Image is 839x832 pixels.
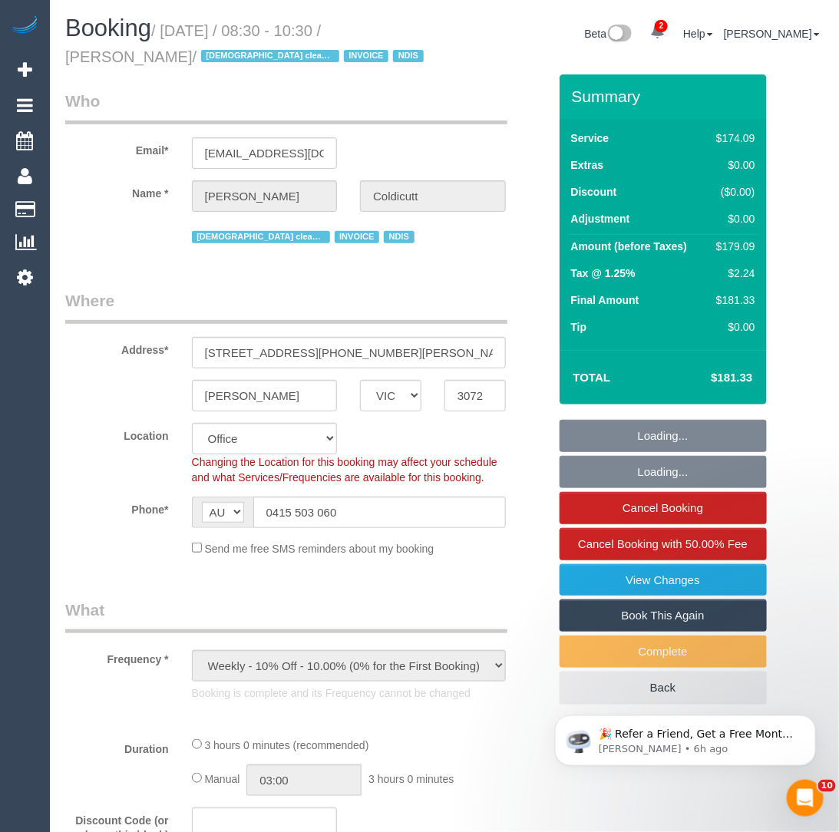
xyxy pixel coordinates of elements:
[571,157,604,173] label: Extras
[192,180,338,212] input: First Name*
[65,22,428,65] small: / [DATE] / 08:30 - 10:30 / [PERSON_NAME]
[253,497,506,528] input: Phone*
[571,184,617,200] label: Discount
[192,685,506,701] p: Booking is complete and its Frequency cannot be changed
[724,28,820,40] a: [PERSON_NAME]
[393,50,423,62] span: NDIS
[571,211,630,226] label: Adjustment
[335,231,379,243] span: INVOICE
[710,266,755,281] div: $2.24
[192,380,338,411] input: Suburb*
[532,683,839,791] iframe: Intercom notifications message
[787,780,824,817] iframe: Intercom live chat
[578,537,748,550] span: Cancel Booking with 50.00% Fee
[655,20,668,32] span: 2
[65,599,507,633] legend: What
[571,319,587,335] label: Tip
[571,239,687,254] label: Amount (before Taxes)
[360,180,506,212] input: Last Name*
[585,28,633,40] a: Beta
[205,543,434,555] span: Send me free SMS reminders about my booking
[384,231,414,243] span: NDIS
[205,773,240,785] span: Manual
[444,380,506,411] input: Post Code*
[54,180,180,201] label: Name *
[54,137,180,158] label: Email*
[560,492,767,524] a: Cancel Booking
[368,773,454,785] span: 3 hours 0 minutes
[192,137,338,169] input: Email*
[665,371,752,385] h4: $181.33
[54,497,180,517] label: Phone*
[710,130,755,146] div: $174.09
[683,28,713,40] a: Help
[9,15,40,37] img: Automaid Logo
[606,25,632,45] img: New interface
[571,292,639,308] label: Final Amount
[818,780,836,792] span: 10
[573,371,611,384] strong: Total
[192,456,497,484] span: Changing the Location for this booking may affect your schedule and what Services/Frequencies are...
[65,90,507,124] legend: Who
[54,736,180,757] label: Duration
[65,289,507,324] legend: Where
[572,87,759,105] h3: Summary
[193,48,428,65] span: /
[205,739,369,751] span: 3 hours 0 minutes (recommended)
[560,528,767,560] a: Cancel Booking with 50.00% Fee
[344,50,388,62] span: INVOICE
[54,337,180,358] label: Address*
[642,15,672,49] a: 2
[710,239,755,254] div: $179.09
[192,231,330,243] span: [DEMOGRAPHIC_DATA] cleaner preferred
[560,672,767,704] a: Back
[54,423,180,444] label: Location
[710,211,755,226] div: $0.00
[560,599,767,632] a: Book This Again
[560,564,767,596] a: View Changes
[201,50,339,62] span: [DEMOGRAPHIC_DATA] cleaner preferred
[710,157,755,173] div: $0.00
[571,266,636,281] label: Tax @ 1.25%
[571,130,609,146] label: Service
[54,646,180,667] label: Frequency *
[710,292,755,308] div: $181.33
[65,15,151,41] span: Booking
[710,184,755,200] div: ($0.00)
[710,319,755,335] div: $0.00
